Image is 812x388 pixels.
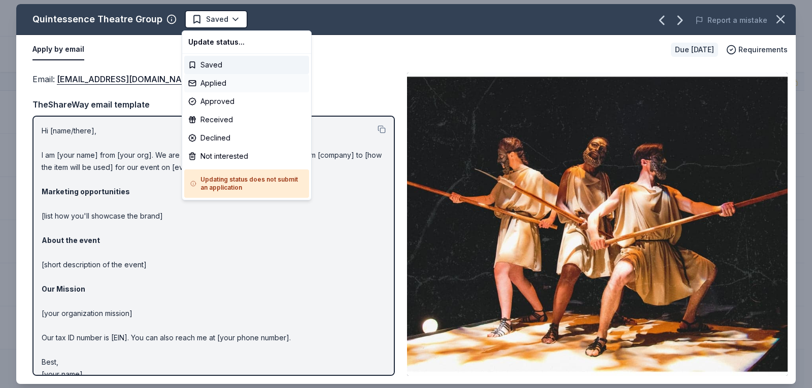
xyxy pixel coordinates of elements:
[184,111,309,129] div: Received
[184,33,309,51] div: Update status...
[184,147,309,165] div: Not interested
[184,129,309,147] div: Declined
[190,175,303,192] h5: Updating status does not submit an application
[184,74,309,92] div: Applied
[184,92,309,111] div: Approved
[184,56,309,74] div: Saved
